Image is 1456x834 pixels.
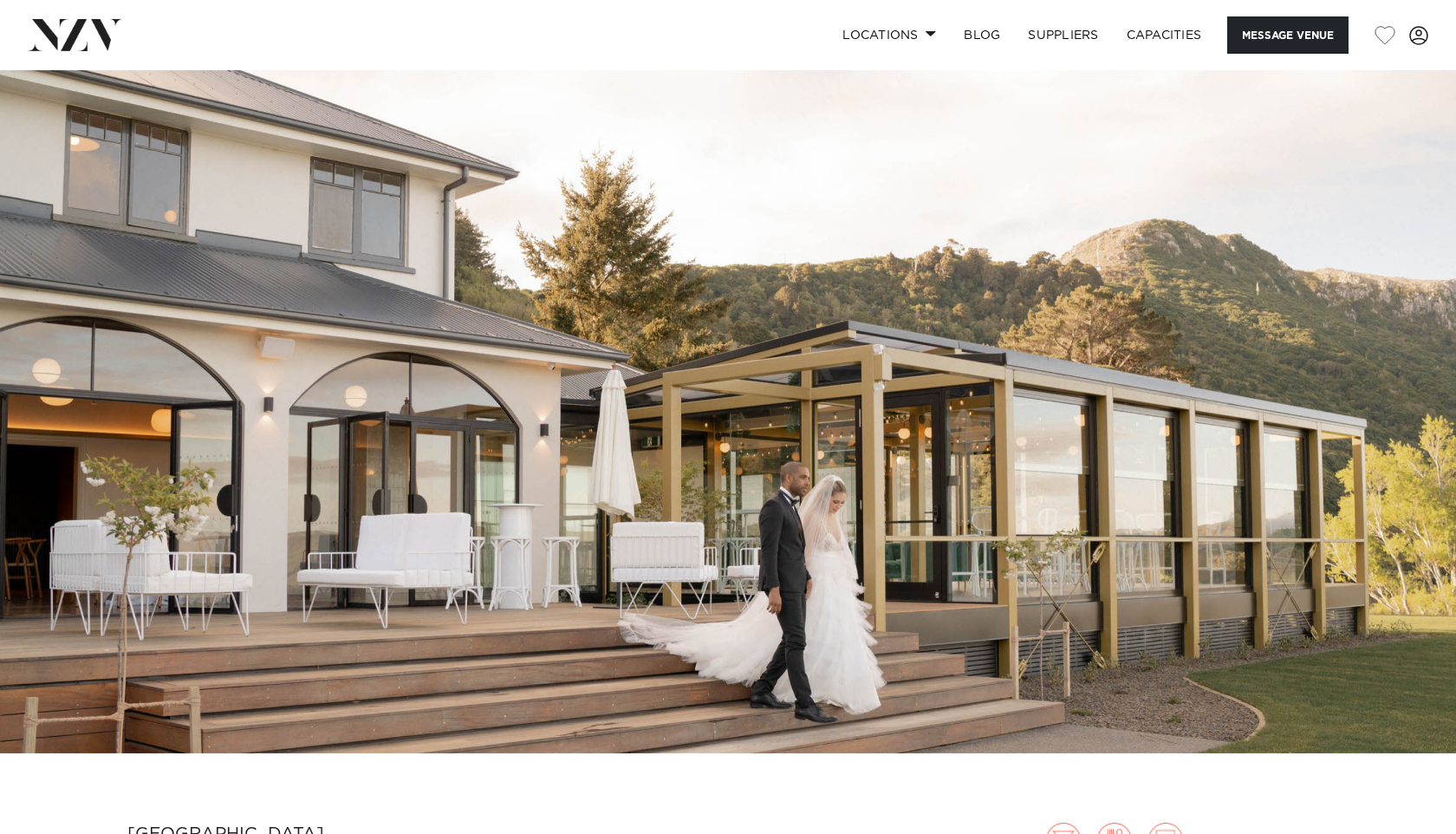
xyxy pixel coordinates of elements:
[28,19,122,50] img: nzv-logo.png
[1227,16,1349,54] button: Message Venue
[1014,16,1112,54] a: SUPPLIERS
[1113,16,1216,54] a: Capacities
[829,16,950,54] a: Locations
[950,16,1014,54] a: BLOG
